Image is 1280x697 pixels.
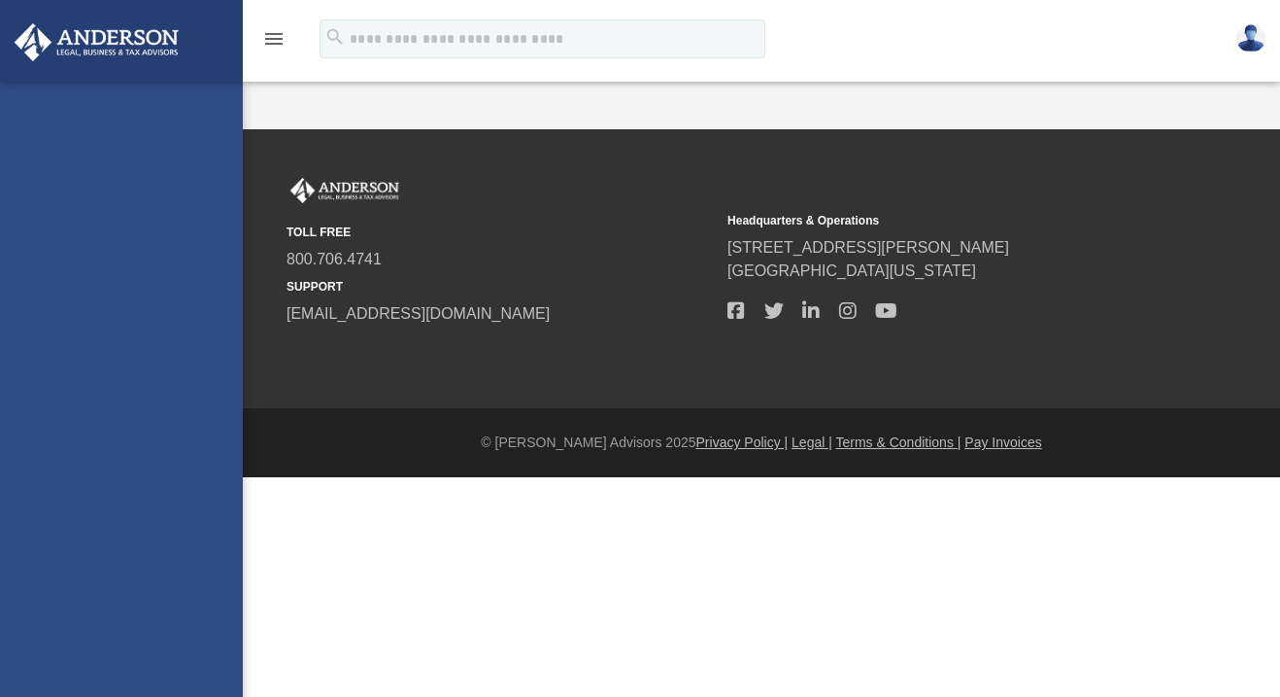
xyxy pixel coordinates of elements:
img: Anderson Advisors Platinum Portal [9,23,185,61]
div: © [PERSON_NAME] Advisors 2025 [243,433,1280,453]
a: Pay Invoices [964,435,1041,450]
a: Terms & Conditions | [836,435,961,450]
a: 800.706.4741 [286,251,382,267]
a: Legal | [792,435,832,450]
small: TOLL FREE [286,224,714,241]
a: [STREET_ADDRESS][PERSON_NAME] [727,239,1009,256]
i: search [324,26,346,48]
img: User Pic [1236,24,1265,52]
small: SUPPORT [286,278,714,296]
a: menu [262,37,286,51]
small: Headquarters & Operations [727,212,1155,229]
a: [EMAIL_ADDRESS][DOMAIN_NAME] [286,305,550,322]
img: Anderson Advisors Platinum Portal [286,178,403,203]
a: [GEOGRAPHIC_DATA][US_STATE] [727,262,976,279]
a: Privacy Policy | [696,435,789,450]
i: menu [262,27,286,51]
